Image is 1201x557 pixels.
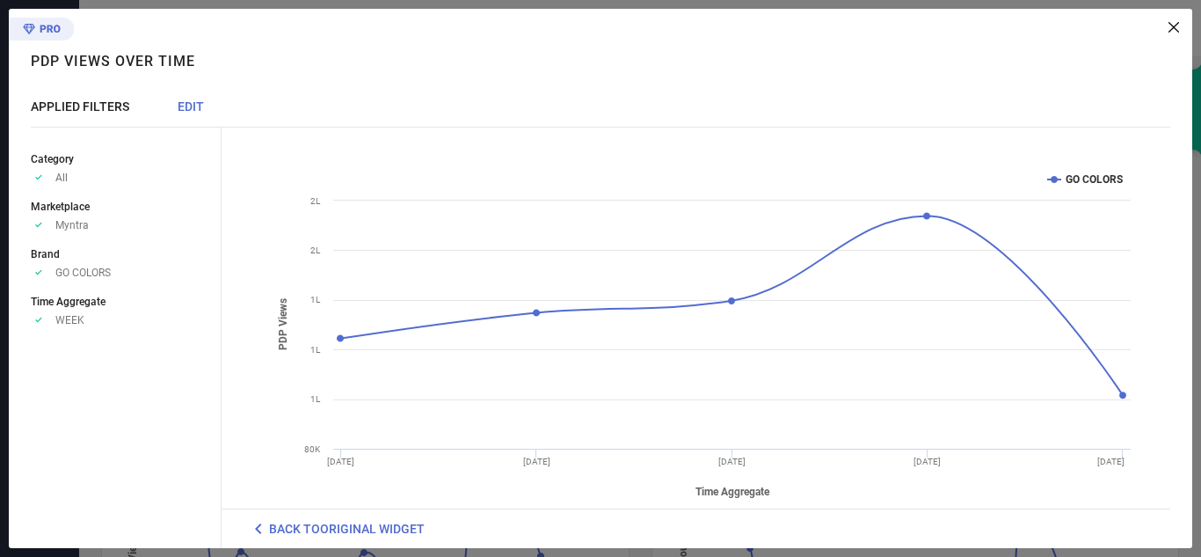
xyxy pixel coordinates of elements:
tspan: PDP Views [277,299,289,351]
span: All [55,172,68,184]
span: Category [31,153,74,165]
span: Myntra [55,219,89,231]
text: [DATE] [523,457,550,466]
span: Marketplace [31,201,90,213]
text: 1L [310,345,321,355]
text: 2L [310,246,321,255]
text: [DATE] [718,457,746,466]
text: 1L [310,295,321,304]
text: 80K [304,444,321,454]
span: Time Aggregate [31,296,106,308]
text: [DATE] [1097,457,1125,466]
span: Brand [31,248,60,260]
text: 2L [310,196,321,206]
span: BACK TO ORIGINAL WIDGET [269,522,425,536]
span: WEEK [55,314,84,326]
span: APPLIED FILTERS [31,99,129,114]
text: [DATE] [327,457,354,466]
tspan: Time Aggregate [695,486,770,498]
h1: PDP Views over time [31,53,195,70]
text: [DATE] [913,457,941,466]
div: Premium [9,18,74,44]
span: GO COLORS [55,267,111,279]
text: GO COLORS [1066,173,1123,186]
span: EDIT [178,99,204,114]
text: 1L [310,394,321,404]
